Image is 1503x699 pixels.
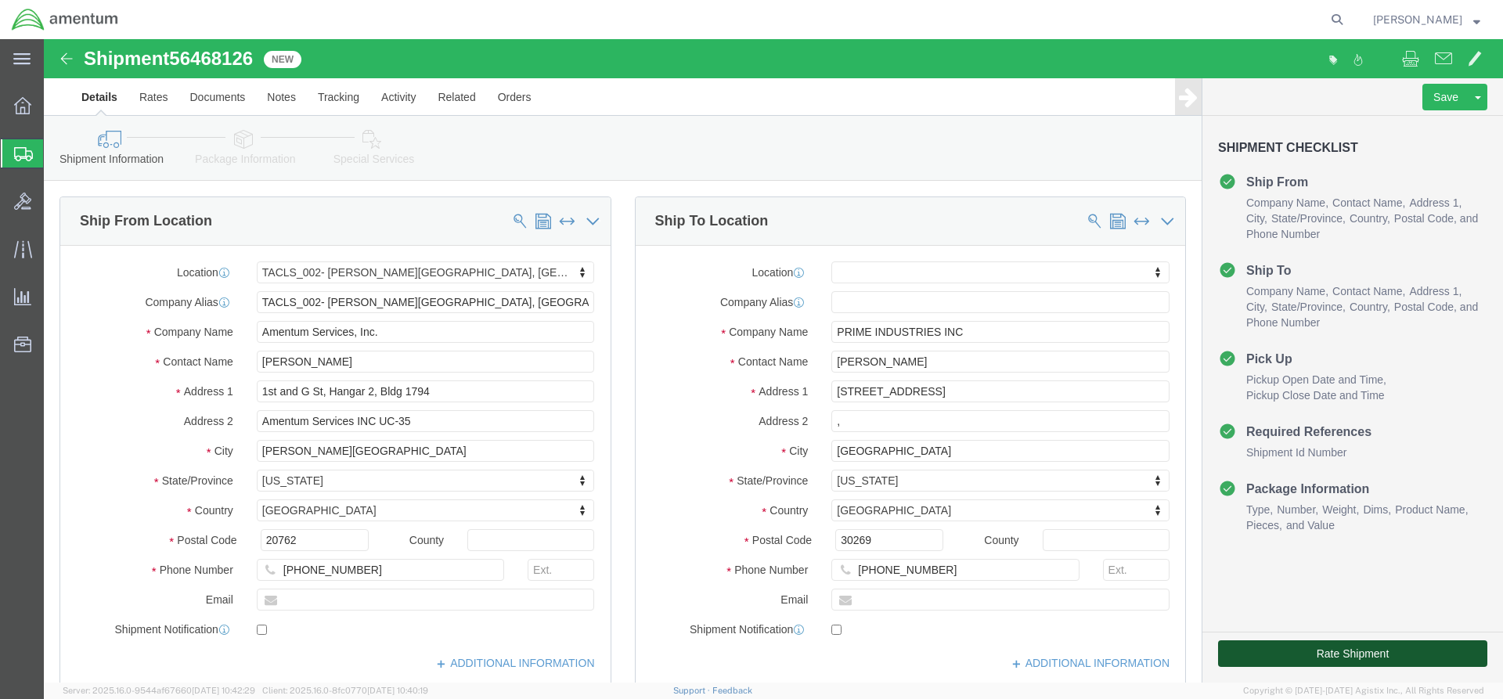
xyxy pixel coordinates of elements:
img: logo [11,8,119,31]
span: [DATE] 10:42:29 [192,686,255,695]
span: Copyright © [DATE]-[DATE] Agistix Inc., All Rights Reserved [1243,684,1484,697]
span: Server: 2025.16.0-9544af67660 [63,686,255,695]
button: [PERSON_NAME] [1372,10,1481,29]
a: Feedback [712,686,752,695]
span: Spencer Dennison [1373,11,1462,28]
span: [DATE] 10:40:19 [367,686,428,695]
span: Client: 2025.16.0-8fc0770 [262,686,428,695]
a: Support [673,686,712,695]
iframe: FS Legacy Container [44,39,1503,683]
